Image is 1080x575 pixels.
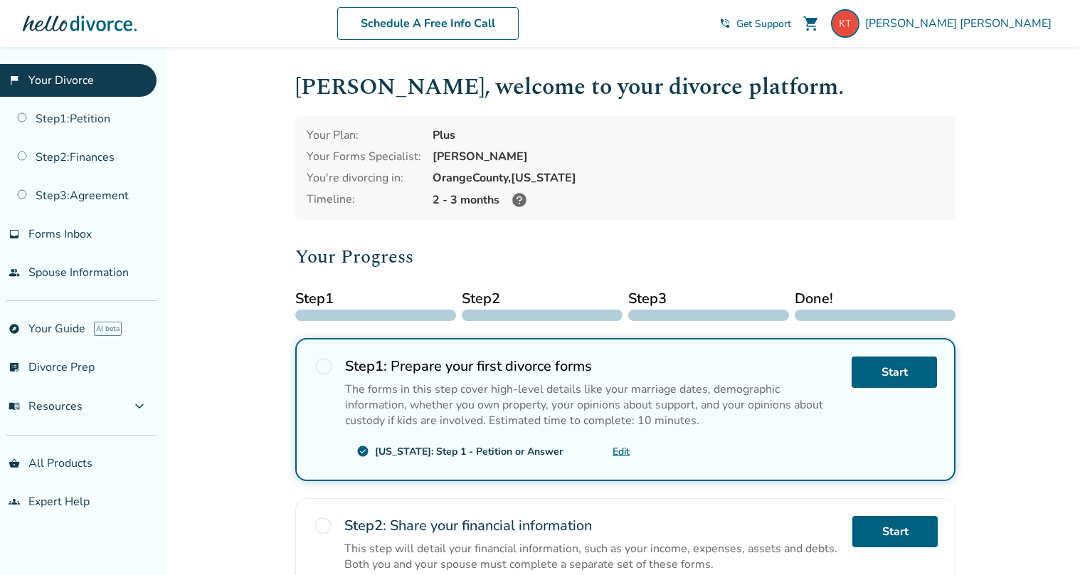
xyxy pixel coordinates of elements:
[865,16,1057,31] span: [PERSON_NAME] [PERSON_NAME]
[736,17,791,31] span: Get Support
[9,458,20,469] span: shopping_basket
[9,267,20,278] span: people
[613,445,630,458] a: Edit
[9,496,20,507] span: groups
[131,398,148,415] span: expand_more
[719,18,731,29] span: phone_in_talk
[628,288,789,310] span: Step 3
[433,170,944,186] div: Orange County, [US_STATE]
[375,445,563,458] div: [US_STATE]: Step 1 - Petition or Answer
[345,357,387,376] strong: Step 1 :
[803,15,820,32] span: shopping_cart
[28,226,92,242] span: Forms Inbox
[831,9,859,38] img: kaz.tran@yahoo.com.au
[344,516,386,535] strong: Step 2 :
[295,288,456,310] span: Step 1
[307,191,421,209] div: Timeline:
[852,357,937,388] a: Start
[433,127,944,143] div: Plus
[852,516,938,547] a: Start
[345,381,840,428] p: The forms in this step cover high-level details like your marriage dates, demographic information...
[356,445,369,458] span: check_circle
[9,401,20,412] span: menu_book
[9,75,20,86] span: flag_2
[313,516,333,536] span: radio_button_unchecked
[314,357,334,376] span: radio_button_unchecked
[307,127,421,143] div: Your Plan:
[433,149,944,164] div: [PERSON_NAME]
[344,516,841,535] h2: Share your financial information
[433,191,944,209] div: 2 - 3 months
[337,7,519,40] a: Schedule A Free Info Call
[295,70,955,105] h1: [PERSON_NAME] , welcome to your divorce platform.
[295,243,955,271] h2: Your Progress
[9,399,83,414] span: Resources
[719,17,791,31] a: phone_in_talkGet Support
[462,288,623,310] span: Step 2
[307,170,421,186] div: You're divorcing in:
[307,149,421,164] div: Your Forms Specialist:
[1009,507,1080,575] iframe: Chat Widget
[9,323,20,334] span: explore
[9,228,20,240] span: inbox
[94,322,122,336] span: AI beta
[9,362,20,373] span: list_alt_check
[345,357,840,376] h2: Prepare your first divorce forms
[795,288,955,310] span: Done!
[344,541,841,572] p: This step will detail your financial information, such as your income, expenses, assets and debts...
